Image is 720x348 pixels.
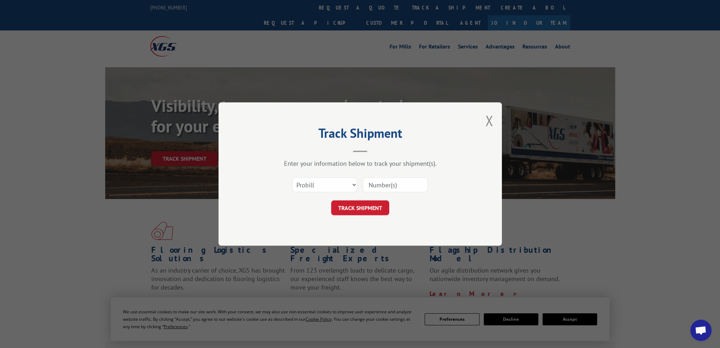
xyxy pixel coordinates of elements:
input: Number(s) [363,177,428,192]
button: Close modal [485,111,493,130]
h2: Track Shipment [254,128,466,142]
div: Enter your information below to track your shipment(s). [254,159,466,167]
button: TRACK SHIPMENT [331,200,389,215]
div: Open chat [690,320,712,341]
